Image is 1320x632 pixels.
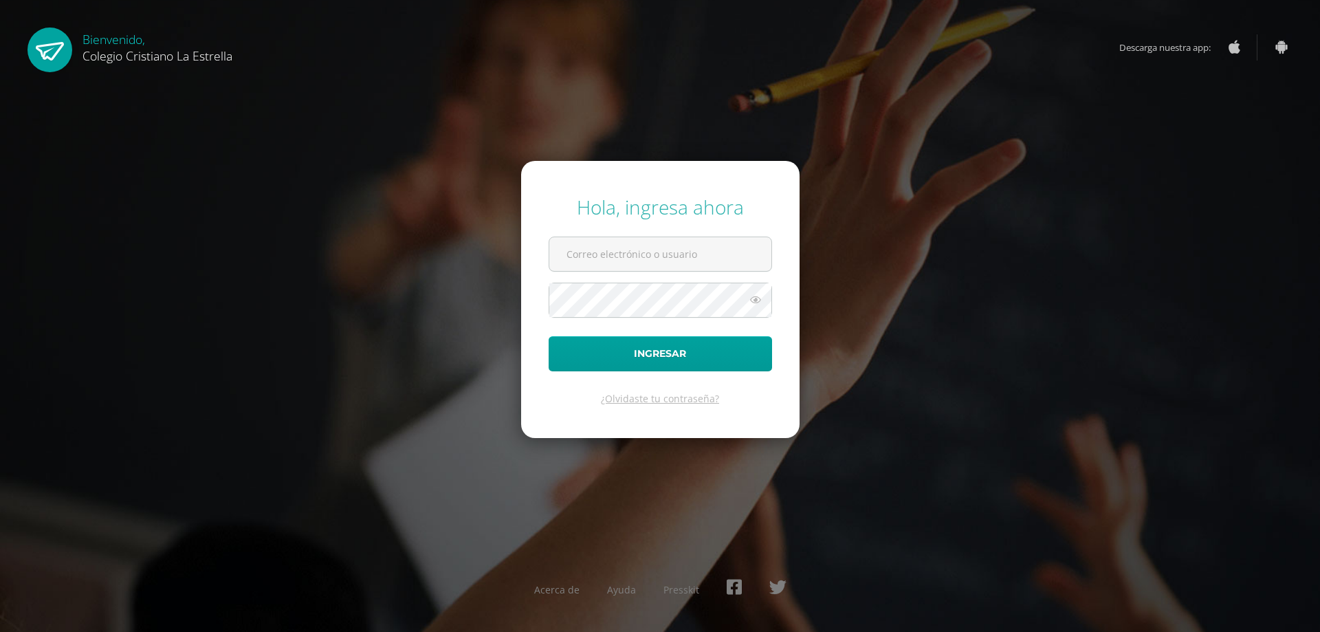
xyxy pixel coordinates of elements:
[607,583,636,596] a: Ayuda
[663,583,699,596] a: Presskit
[549,336,772,371] button: Ingresar
[601,392,719,405] a: ¿Olvidaste tu contraseña?
[534,583,580,596] a: Acerca de
[82,28,232,64] div: Bienvenido,
[1119,34,1224,61] span: Descarga nuestra app:
[549,194,772,220] div: Hola, ingresa ahora
[549,237,771,271] input: Correo electrónico o usuario
[82,47,232,64] span: Colegio Cristiano La Estrella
